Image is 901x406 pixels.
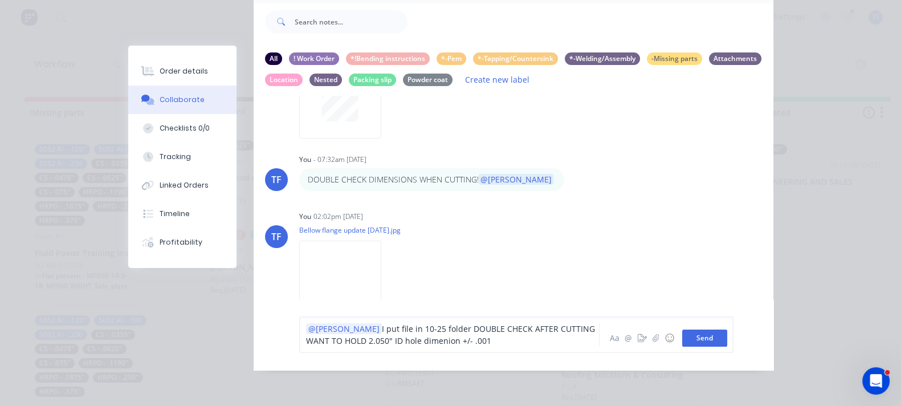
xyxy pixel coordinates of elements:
div: *-Tapping/Countersink [473,52,558,65]
div: Checklists 0/0 [160,123,210,133]
button: Tracking [128,143,237,171]
div: All [265,52,282,65]
button: Collaborate [128,86,237,114]
div: *!Bending instructions [346,52,430,65]
div: -Missing parts [647,52,702,65]
div: Timeline [160,209,190,219]
div: 02:02pm [DATE] [313,212,363,222]
div: TF [271,173,282,186]
div: Location [265,74,303,86]
button: Order details [128,57,237,86]
button: Profitability [128,228,237,257]
div: Nested [309,74,342,86]
div: Profitability [160,237,202,247]
div: Collaborate [160,95,205,105]
div: *-Welding/Assembly [565,52,640,65]
button: Checklists 0/0 [128,114,237,143]
input: Search notes... [295,10,407,33]
button: @ [622,331,635,345]
span: I put file in 10-25 folder DOUBLE CHECK AFTER CUTTING WANT TO HOLD 2.050" ID hole dimenion +/- .001 [306,323,597,346]
button: Aa [608,331,622,345]
div: - 07:32am [DATE] [313,155,366,165]
p: DOUBLE CHECK DIMENSIONS WHEN CUTTING! [308,174,556,185]
div: *-Pem [437,52,466,65]
button: Send [682,330,727,347]
p: Bellow flange update [DATE].jpg [299,225,401,235]
div: Order details [160,66,208,76]
div: Powder coat [403,74,452,86]
div: You [299,212,311,222]
span: @[PERSON_NAME] [479,174,553,185]
div: Linked Orders [160,180,209,190]
button: Timeline [128,200,237,228]
iframe: Intercom live chat [862,367,890,395]
button: ☺ [663,331,676,345]
div: TF [271,230,282,243]
div: Attachments [709,52,761,65]
div: You [299,155,311,165]
div: Tracking [160,152,191,162]
div: Packing slip [349,74,396,86]
span: @[PERSON_NAME] [308,323,380,334]
button: Linked Orders [128,171,237,200]
button: Create new label [459,72,536,87]
div: ! Work Order [289,52,339,65]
